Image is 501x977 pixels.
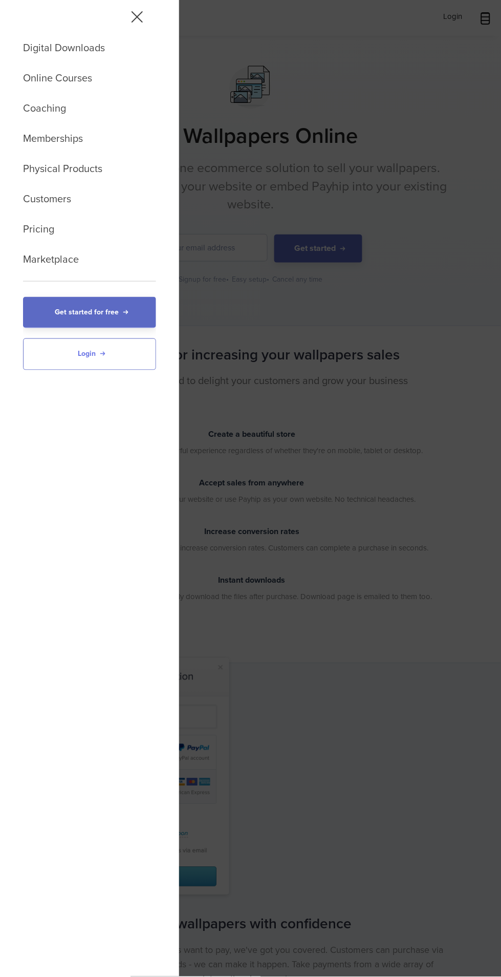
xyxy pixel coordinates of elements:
[23,160,156,178] a: Physical Products
[23,338,156,370] a: Login
[23,297,156,328] a: Get started for free
[23,190,156,208] a: Customers
[23,221,156,239] a: Pricing
[23,251,156,269] a: Marketplace
[23,70,156,88] a: Online Courses
[23,100,156,118] a: Coaching
[23,130,156,148] a: Memberships
[23,39,156,57] a: Digital Downloads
